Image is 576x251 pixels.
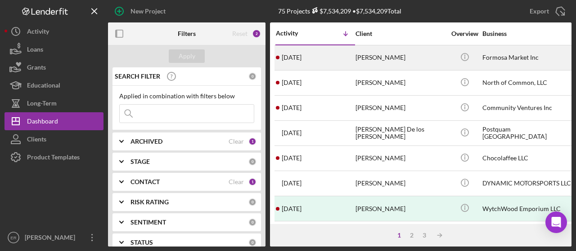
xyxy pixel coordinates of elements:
button: Product Templates [4,148,103,166]
div: 0 [248,198,256,206]
div: [PERSON_NAME] [355,197,445,220]
div: Overview [448,30,481,37]
div: [PERSON_NAME] De los [PERSON_NAME] [355,121,445,145]
button: Dashboard [4,112,103,130]
div: Activity [27,22,49,43]
div: [PERSON_NAME] [355,46,445,70]
b: SENTIMENT [130,219,166,226]
div: [PERSON_NAME] [22,229,81,249]
div: [PERSON_NAME] [355,96,445,120]
time: 2025-08-21 17:18 [282,54,301,61]
div: Apply [179,49,195,63]
b: STAGE [130,158,150,165]
div: Fellsway Wonderers [482,222,572,246]
button: ER[PERSON_NAME] [4,229,103,247]
div: 2 [252,29,261,38]
div: New Project [130,2,166,20]
div: 1 [393,232,405,239]
b: Filters [178,30,196,37]
div: 1 [248,178,256,186]
div: 1 [248,137,256,145]
button: Activity [4,22,103,40]
div: Activity [276,30,315,37]
div: Export [530,2,549,20]
div: Loans [27,40,43,61]
div: Community Ventures Inc [482,96,572,120]
div: Applied in combination with filters below [119,92,254,100]
b: SEARCH FILTER [115,73,160,80]
button: Loans [4,40,103,58]
div: 3 [418,232,431,239]
div: Dashboard [27,112,58,132]
button: Educational [4,76,103,94]
div: Educational [27,76,60,97]
div: Postquam [GEOGRAPHIC_DATA] [482,121,572,145]
div: [PERSON_NAME] [355,222,445,246]
time: 2025-07-08 18:12 [282,104,301,111]
time: 2025-08-11 21:33 [282,79,301,86]
b: STATUS [130,239,153,246]
div: WytchWood Emporium LLC [482,197,572,220]
div: Formosa Market Inc [482,46,572,70]
div: 2 [405,232,418,239]
div: [PERSON_NAME] [355,172,445,195]
div: 0 [248,72,256,80]
button: New Project [108,2,175,20]
div: Long-Term [27,94,57,114]
time: 2025-05-13 19:58 [282,205,301,212]
div: $7,534,209 [310,7,351,15]
div: North of Common, LLC [482,71,572,95]
button: Export [521,2,571,20]
button: Clients [4,130,103,148]
time: 2025-05-19 21:39 [282,180,301,187]
b: ARCHIVED [130,138,162,145]
button: Apply [169,49,205,63]
div: Client [355,30,445,37]
div: 0 [248,218,256,226]
time: 2025-06-20 11:17 [282,154,301,162]
b: RISK RATING [130,198,169,206]
time: 2025-07-04 18:38 [282,129,301,137]
div: Open Intercom Messenger [545,211,567,233]
text: ER [10,235,16,240]
div: Clear [229,138,244,145]
div: 75 Projects • $7,534,209 Total [278,7,401,15]
div: [PERSON_NAME] [355,146,445,170]
div: DYNAMIC MOTORSPORTS LLC [482,172,572,195]
b: CONTACT [130,178,160,185]
div: Clear [229,178,244,185]
button: Long-Term [4,94,103,112]
button: Grants [4,58,103,76]
div: 0 [248,158,256,166]
div: Grants [27,58,46,79]
div: [PERSON_NAME] [355,71,445,95]
div: Reset [232,30,247,37]
div: Product Templates [27,148,80,168]
div: 0 [248,238,256,247]
div: Business [482,30,572,37]
div: Chocolaffee LLC [482,146,572,170]
div: Clients [27,130,46,150]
